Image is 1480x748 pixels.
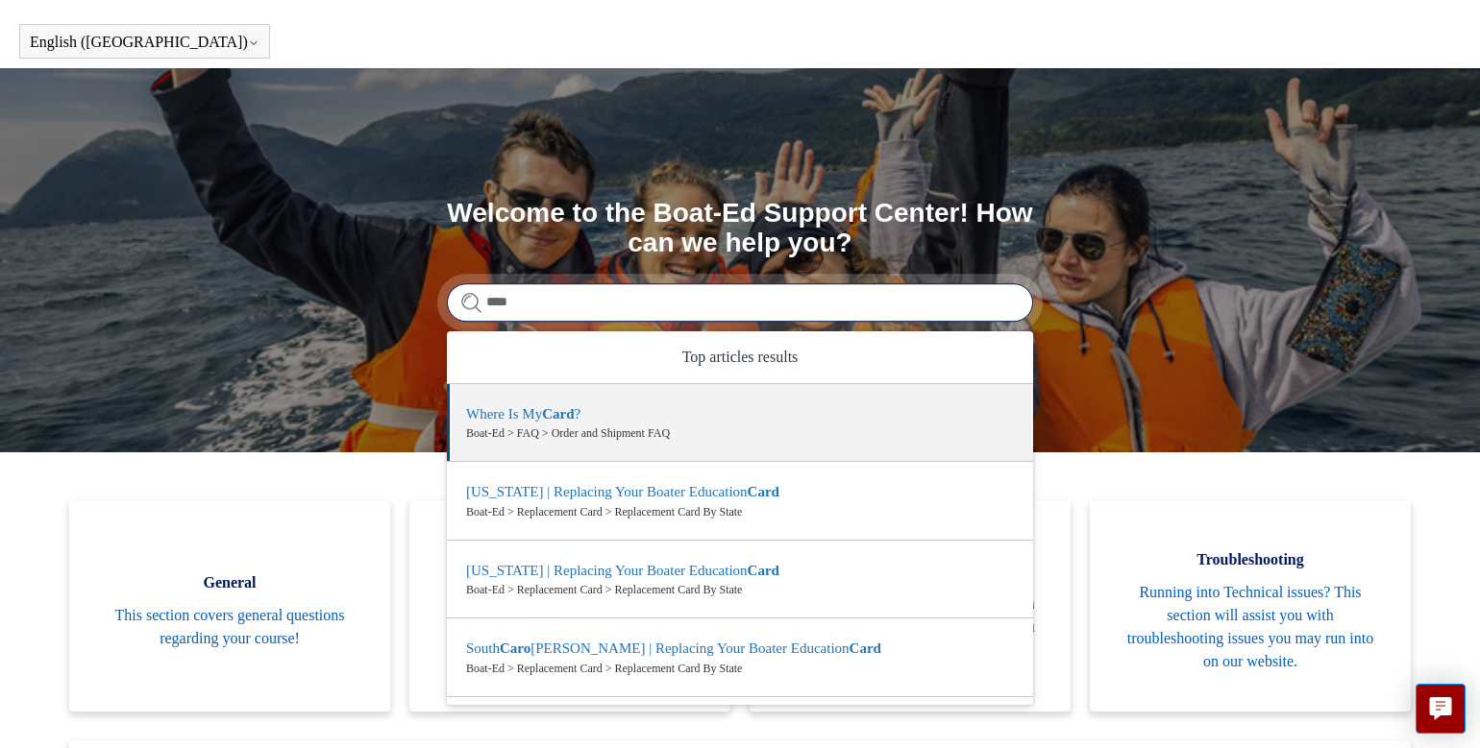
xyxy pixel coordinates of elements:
[466,640,881,660] zd-autocomplete-title-multibrand: Suggested result 4 South Carolina | Replacing Your Boater Education Card
[466,484,779,503] zd-autocomplete-title-multibrand: Suggested result 2 Iowa | Replacing Your Boater Education Card
[466,503,1014,520] zd-autocomplete-breadcrumbs-multibrand: Boat-Ed > Replacement Card > Replacement Card By State
[466,406,580,425] zd-autocomplete-title-multibrand: Suggested result 1 Where Is My Card?
[447,283,1033,322] input: Search
[1090,500,1411,712] a: Troubleshooting Running into Technical issues? This section will assist you with troubleshooting ...
[1416,684,1466,734] button: Live chat
[409,500,730,712] a: FAQ This section will answer questions that you may have that have already been asked before!
[466,563,779,582] zd-autocomplete-title-multibrand: Suggested result 3 Texas | Replacing Your Boater Education Card
[98,604,361,650] span: This section covers general questions regarding your course!
[438,560,702,583] span: FAQ
[500,640,530,656] em: Caro
[1119,581,1382,673] span: Running into Technical issues? This section will assist you with troubleshooting issues you may r...
[447,331,1033,384] zd-autocomplete-header: Top articles results
[30,34,259,51] button: English ([GEOGRAPHIC_DATA])
[466,424,1014,442] zd-autocomplete-breadcrumbs-multibrand: Boat-Ed > FAQ > Order and Shipment FAQ
[748,563,779,578] em: Card
[542,406,574,422] em: Card
[447,199,1033,258] h1: Welcome to the Boat-Ed Support Center! How can we help you?
[466,581,1014,598] zd-autocomplete-breadcrumbs-multibrand: Boat-Ed > Replacement Card > Replacement Card By State
[850,640,881,656] em: Card
[1119,548,1382,571] span: Troubleshooting
[98,571,361,594] span: General
[748,484,779,499] em: Card
[69,500,390,712] a: General This section covers general questions regarding your course!
[466,660,1014,677] zd-autocomplete-breadcrumbs-multibrand: Boat-Ed > Replacement Card > Replacement Card By State
[438,592,702,662] span: This section will answer questions that you may have that have already been asked before!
